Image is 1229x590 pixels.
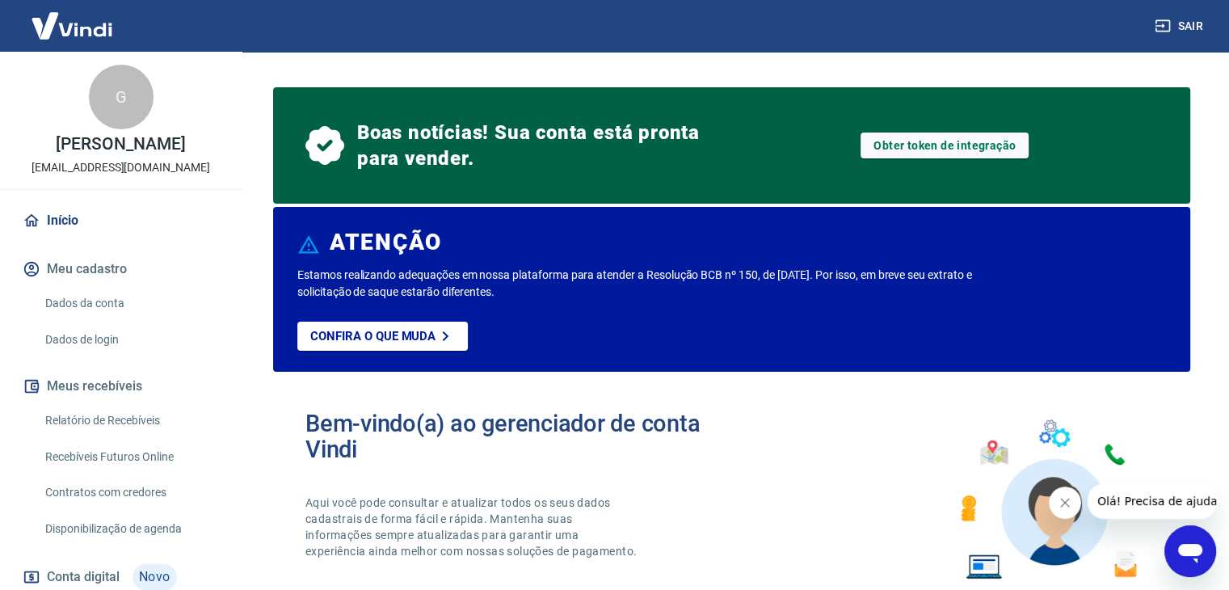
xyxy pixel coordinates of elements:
[1049,487,1081,519] iframe: Fechar mensagem
[39,512,222,546] a: Disponibilização de agenda
[1151,11,1210,41] button: Sair
[39,323,222,356] a: Dados de login
[39,476,222,509] a: Contratos com credores
[946,411,1158,589] img: Imagem de um avatar masculino com diversos icones exemplificando as funcionalidades do gerenciado...
[19,1,124,50] img: Vindi
[297,322,468,351] a: Confira o que muda
[56,136,185,153] p: [PERSON_NAME]
[330,234,442,251] h6: ATENÇÃO
[10,11,136,24] span: Olá! Precisa de ajuda?
[861,133,1029,158] a: Obter token de integração
[39,440,222,474] a: Recebíveis Futuros Online
[32,159,210,176] p: [EMAIL_ADDRESS][DOMAIN_NAME]
[47,566,120,588] span: Conta digital
[133,564,177,590] span: Novo
[297,267,992,301] p: Estamos realizando adequações em nossa plataforma para atender a Resolução BCB nº 150, de [DATE]....
[1088,483,1216,519] iframe: Mensagem da empresa
[19,251,222,287] button: Meu cadastro
[305,411,732,462] h2: Bem-vindo(a) ao gerenciador de conta Vindi
[305,495,640,559] p: Aqui você pode consultar e atualizar todos os seus dados cadastrais de forma fácil e rápida. Mant...
[1164,525,1216,577] iframe: Botão para abrir a janela de mensagens
[39,404,222,437] a: Relatório de Recebíveis
[39,287,222,320] a: Dados da conta
[89,65,154,129] div: G
[310,329,436,343] p: Confira o que muda
[19,369,222,404] button: Meus recebíveis
[19,203,222,238] a: Início
[357,120,706,171] span: Boas notícias! Sua conta está pronta para vender.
